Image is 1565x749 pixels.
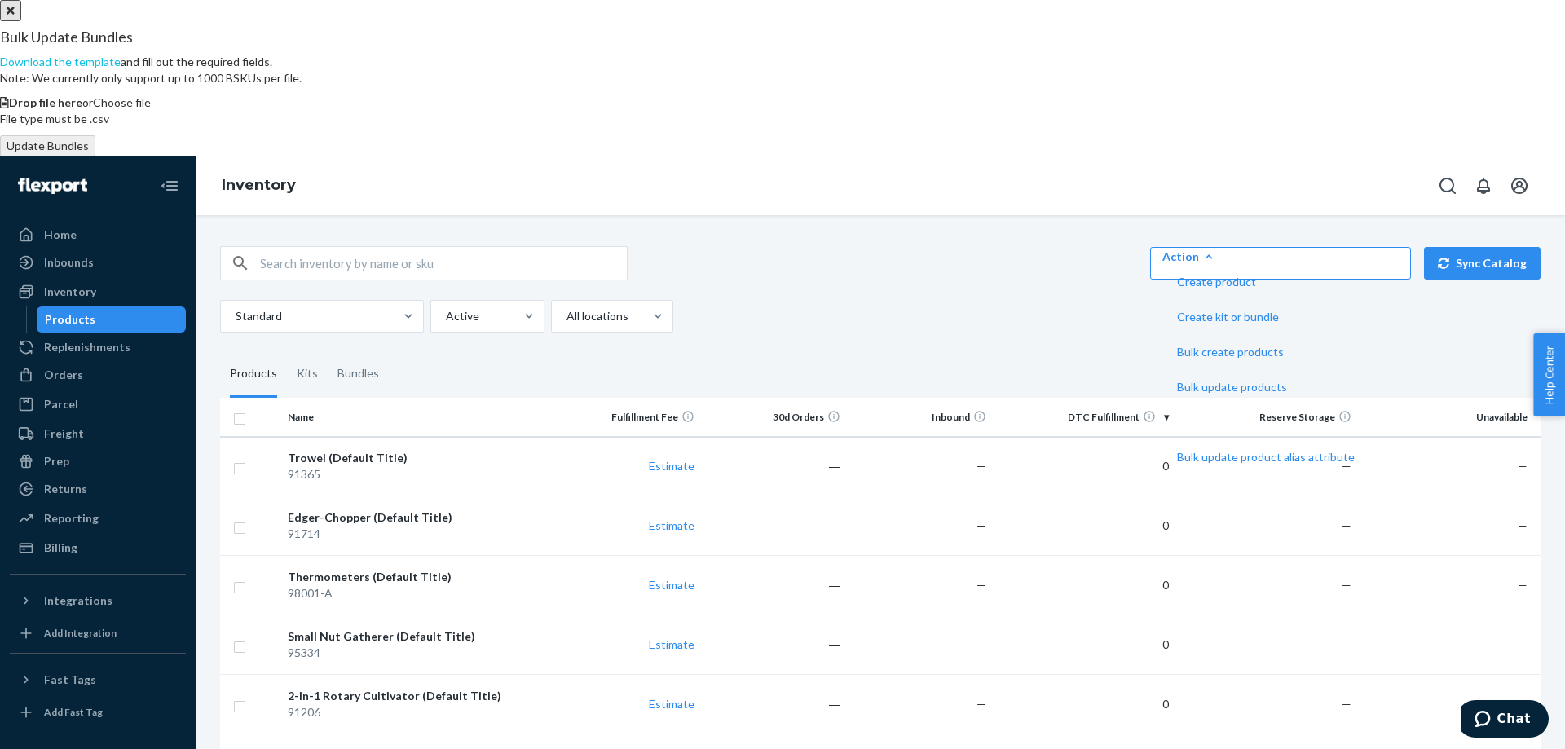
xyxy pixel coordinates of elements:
[93,95,151,109] span: Choose file
[1177,311,1355,323] span: Create kit or bundle
[1177,381,1355,393] span: Bulk update products
[9,95,82,109] span: Drop file here
[82,95,93,109] span: or
[1177,416,1355,428] span: Bulk update bundles
[36,11,69,26] span: Chat
[1177,276,1355,288] span: Create product
[1177,346,1355,358] span: Bulk create products
[1177,452,1355,463] span: Bulk update product alias attribute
